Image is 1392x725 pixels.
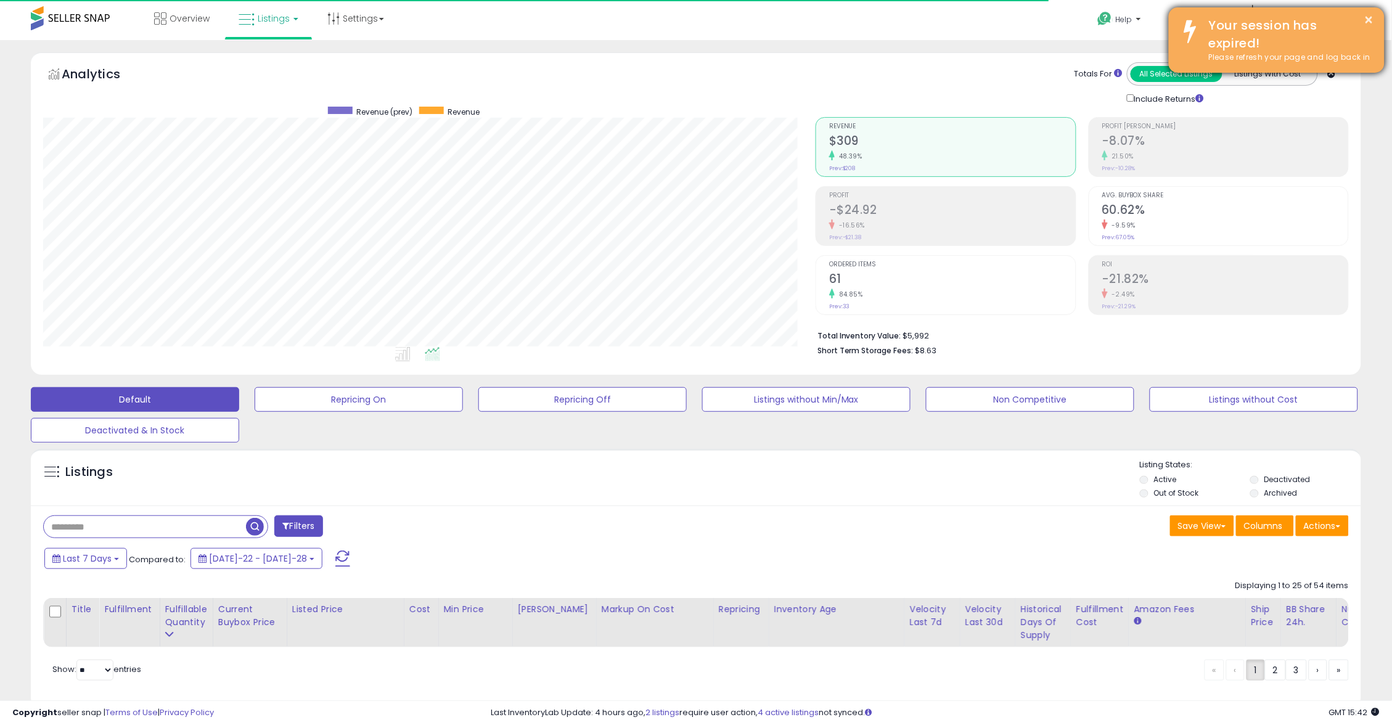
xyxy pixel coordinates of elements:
span: » [1337,664,1341,676]
span: Last 7 Days [63,552,112,565]
a: 2 [1265,660,1286,681]
small: Prev: -21.29% [1102,303,1136,310]
div: Totals For [1075,68,1123,80]
h2: -$24.92 [829,203,1076,219]
small: -16.56% [835,221,866,230]
a: Privacy Policy [160,707,214,718]
span: $8.63 [915,345,937,356]
button: Repricing Off [478,387,687,412]
small: 21.50% [1108,152,1134,161]
h2: -8.07% [1102,134,1349,150]
span: Columns [1244,520,1283,532]
span: Listings [258,12,290,25]
span: ROI [1102,261,1349,268]
strong: Copyright [12,707,57,718]
div: Your session has expired! [1200,17,1375,52]
small: Prev: $208 [829,165,856,172]
span: Revenue [448,107,480,117]
small: Prev: -10.28% [1102,165,1136,172]
button: Actions [1296,515,1349,536]
div: Markup on Cost [602,603,708,616]
h5: Listings [65,464,113,481]
span: Help [1116,14,1132,25]
i: Get Help [1097,11,1113,27]
button: Save View [1170,515,1234,536]
div: Historical Days Of Supply [1021,603,1066,642]
span: Avg. Buybox Share [1102,192,1349,199]
a: 4 active listings [758,707,819,718]
div: Repricing [719,603,764,616]
div: Inventory Age [774,603,899,616]
div: Fulfillment Cost [1076,603,1124,629]
div: Min Price [444,603,507,616]
small: 48.39% [835,152,862,161]
small: Prev: 67.05% [1102,234,1135,241]
h5: Analytics [62,65,144,86]
span: Compared to: [129,554,186,565]
label: Archived [1264,488,1297,498]
div: Listed Price [292,603,399,616]
h2: 60.62% [1102,203,1349,219]
a: Terms of Use [105,707,158,718]
button: Last 7 Days [44,548,127,569]
label: Deactivated [1264,474,1310,485]
div: [PERSON_NAME] [518,603,591,616]
b: Total Inventory Value: [817,330,901,341]
small: -2.49% [1108,290,1136,299]
span: [DATE]-22 - [DATE]-28 [209,552,307,565]
h2: -21.82% [1102,272,1349,289]
span: Profit [PERSON_NAME] [1102,123,1349,130]
div: Please refresh your page and log back in [1200,52,1375,63]
div: Displaying 1 to 25 of 54 items [1235,580,1349,592]
button: × [1364,12,1374,28]
div: Title [72,603,94,616]
label: Active [1154,474,1177,485]
button: Listings With Cost [1222,66,1314,82]
button: Default [31,387,239,412]
button: All Selected Listings [1131,66,1222,82]
a: 2 listings [645,707,679,718]
div: BB Share 24h. [1287,603,1332,629]
button: Deactivated & In Stock [31,418,239,443]
h2: 61 [829,272,1076,289]
div: Include Returns [1118,92,1219,105]
button: Non Competitive [926,387,1134,412]
div: Amazon Fees [1134,603,1241,616]
th: The percentage added to the cost of goods (COGS) that forms the calculator for Min & Max prices. [596,598,713,647]
div: Current Buybox Price [218,603,282,629]
a: 1 [1247,660,1265,681]
button: Filters [274,515,322,537]
span: Revenue [829,123,1076,130]
button: Repricing On [255,387,463,412]
span: › [1317,664,1319,676]
span: 2025-08-11 15:42 GMT [1329,707,1380,718]
p: Listing States: [1140,459,1361,471]
small: Prev: 33 [829,303,850,310]
div: Num of Comp. [1342,603,1387,629]
div: seller snap | | [12,707,214,719]
a: 3 [1286,660,1307,681]
div: Last InventoryLab Update: 4 hours ago, require user action, not synced. [491,707,1380,719]
button: Columns [1236,515,1294,536]
label: Out of Stock [1154,488,1199,498]
div: Cost [409,603,433,616]
div: Fulfillment [104,603,154,616]
button: Listings without Min/Max [702,387,911,412]
div: Fulfillable Quantity [165,603,208,629]
div: Velocity Last 30d [965,603,1010,629]
small: -9.59% [1108,221,1136,230]
span: Show: entries [52,663,141,675]
button: [DATE]-22 - [DATE]-28 [190,548,322,569]
div: Ship Price [1251,603,1276,629]
div: Velocity Last 7d [910,603,955,629]
button: Listings without Cost [1150,387,1358,412]
a: Help [1088,2,1153,40]
b: Short Term Storage Fees: [817,345,914,356]
h2: $309 [829,134,1076,150]
small: Prev: -$21.38 [829,234,862,241]
small: Amazon Fees. [1134,616,1142,627]
span: Ordered Items [829,261,1076,268]
span: Overview [170,12,210,25]
li: $5,992 [817,327,1340,342]
small: 84.85% [835,290,863,299]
